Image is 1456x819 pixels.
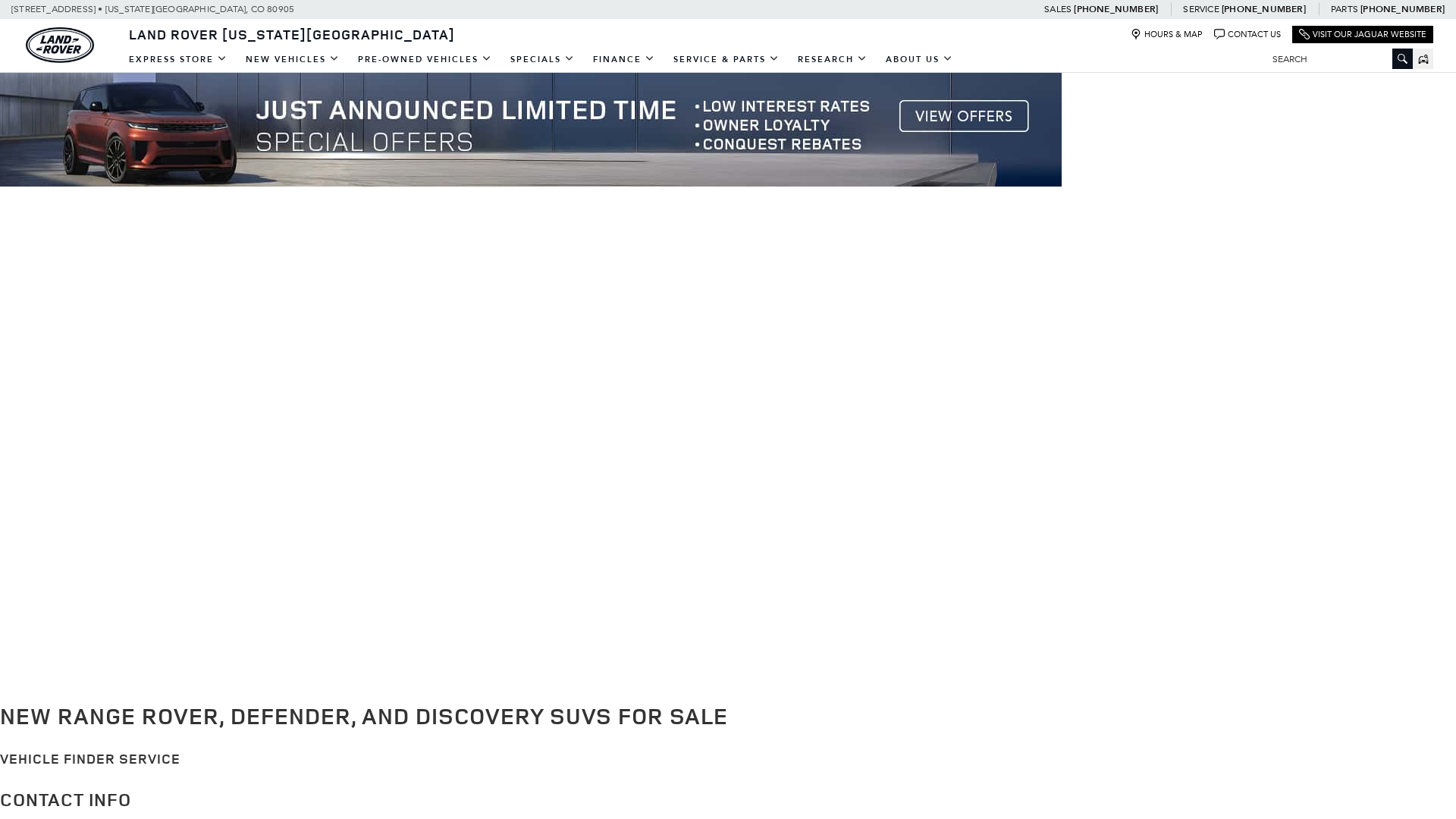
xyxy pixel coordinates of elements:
[1360,3,1445,15] a: [PHONE_NUMBER]
[877,46,962,73] a: About Us
[584,46,664,73] a: Finance
[1331,4,1358,14] span: Parts
[26,27,94,63] a: land-rover
[120,25,464,43] a: Land Rover [US_STATE][GEOGRAPHIC_DATA]
[26,27,94,63] img: Land Rover
[237,46,349,73] a: New Vehicles
[1183,4,1219,14] span: Service
[501,46,584,73] a: Specials
[11,4,294,14] a: [STREET_ADDRESS] • [US_STATE][GEOGRAPHIC_DATA], CO 80905
[1044,4,1072,14] span: Sales
[789,46,877,73] a: Research
[1261,50,1413,68] input: Search
[664,46,789,73] a: Service & Parts
[1222,3,1306,15] a: [PHONE_NUMBER]
[1214,29,1281,40] a: Contact Us
[1299,29,1426,40] a: Visit Our Jaguar Website
[1131,29,1203,40] a: Hours & Map
[349,46,501,73] a: Pre-Owned Vehicles
[129,25,455,43] span: Land Rover [US_STATE][GEOGRAPHIC_DATA]
[120,46,237,73] a: EXPRESS STORE
[1074,3,1158,15] a: [PHONE_NUMBER]
[120,46,962,73] nav: Main Navigation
